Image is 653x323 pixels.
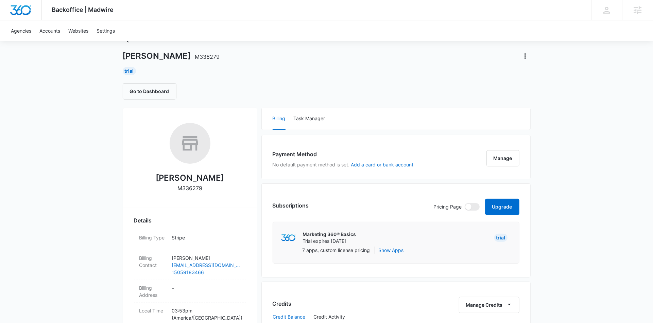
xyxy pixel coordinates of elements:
p: 03:53pm ( America/[GEOGRAPHIC_DATA] ) [172,307,241,321]
button: Manage [486,150,519,166]
p: Marketing 360® Basics [303,231,356,238]
p: Trial expires [DATE] [303,238,356,245]
dt: Billing Type [139,234,167,241]
p: Pricing Page [434,203,462,211]
dd: - [172,284,241,299]
span: Details [134,216,152,225]
span: M336279 [195,53,220,60]
a: Agencies [7,20,35,41]
div: Trial [494,234,508,242]
button: Show Apps [379,247,404,254]
button: Upgrade [485,199,519,215]
a: Accounts [35,20,64,41]
a: 15059183466 [172,269,241,276]
span: Backoffice | Madwire [52,6,114,13]
h1: [PERSON_NAME] [123,51,220,61]
div: Billing Address- [134,280,246,303]
div: Billing TypeStripe [134,230,246,250]
p: Stripe [172,234,241,241]
div: Billing Contact[PERSON_NAME][EMAIL_ADDRESS][DOMAIN_NAME]15059183466 [134,250,246,280]
button: Go to Dashboard [123,83,176,100]
p: [PERSON_NAME] [172,254,241,262]
h3: Subscriptions [273,201,309,210]
h3: Payment Method [273,150,414,158]
div: Trial [123,67,136,75]
dt: Billing Contact [139,254,167,269]
h2: [PERSON_NAME] [156,172,224,184]
p: No default payment method is set. [273,161,414,168]
dt: Local Time [139,307,167,314]
button: Add a card or bank account [351,162,414,167]
img: marketing360Logo [281,234,296,241]
a: [EMAIL_ADDRESS][DOMAIN_NAME] [172,262,241,269]
button: Task Manager [294,108,325,130]
button: Billing [273,108,286,130]
button: Actions [520,51,531,61]
a: Settings [92,20,119,41]
button: Manage Credits [459,297,519,313]
p: M336279 [177,184,202,192]
a: Websites [64,20,92,41]
dt: Billing Address [139,284,167,299]
p: 7 apps, custom license pricing [303,247,370,254]
h3: Credits [273,300,292,308]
